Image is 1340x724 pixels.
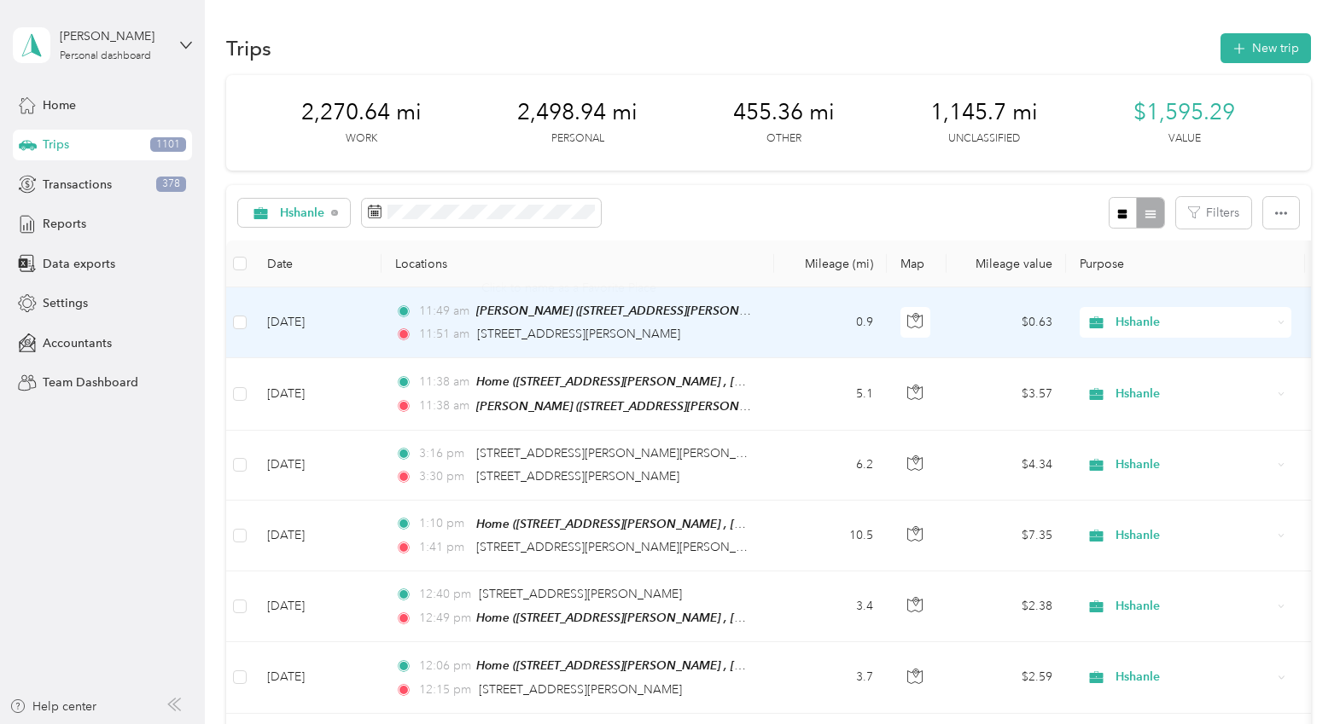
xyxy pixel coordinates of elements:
td: [DATE] [253,358,382,430]
td: 6.2 [774,431,887,501]
span: 3:30 pm [419,467,468,486]
th: Mileage value [947,240,1066,287]
span: Accountants [43,334,112,352]
span: 1,145.7 mi [930,99,1038,126]
span: Hshanle [1116,313,1272,332]
span: 455.36 mi [733,99,835,126]
td: [DATE] [253,431,382,501]
td: 3.7 [774,642,887,713]
span: 11:38 am [419,373,468,391]
span: 12:06 pm [419,657,468,675]
div: Personal dashboard [60,51,151,61]
span: [STREET_ADDRESS][PERSON_NAME] [477,327,680,341]
th: Locations [382,240,774,287]
span: 1:41 pm [419,538,468,557]
th: Date [253,240,382,287]
span: Data exports [43,255,115,273]
span: Settings [43,294,88,312]
span: Transactions [43,176,112,194]
span: 12:15 pm [419,681,471,699]
span: 12:49 pm [419,609,468,628]
button: Help center [9,698,96,715]
th: Map [887,240,947,287]
span: [STREET_ADDRESS][PERSON_NAME] [479,587,682,601]
span: 2,270.64 mi [301,99,422,126]
span: Home ([STREET_ADDRESS][PERSON_NAME] , [GEOGRAPHIC_DATA], [GEOGRAPHIC_DATA]) [476,611,980,625]
span: 2,498.94 mi [517,99,638,126]
td: 3.4 [774,571,887,642]
span: [STREET_ADDRESS][PERSON_NAME] [476,469,679,484]
iframe: Everlance-gr Chat Button Frame [1244,628,1340,724]
span: Team Dashboard [43,374,138,391]
td: 10.5 [774,501,887,571]
span: $1,595.29 [1133,99,1235,126]
td: $2.38 [947,571,1066,642]
p: Personal [551,131,604,147]
h1: Trips [226,39,271,57]
span: Hshanle [280,207,325,219]
th: Purpose [1066,240,1305,287]
td: [DATE] [253,287,382,358]
td: $4.34 [947,431,1066,501]
span: Hshanle [1116,526,1272,545]
td: $7.35 [947,501,1066,571]
span: Home ([STREET_ADDRESS][PERSON_NAME] , [GEOGRAPHIC_DATA], [GEOGRAPHIC_DATA]) [476,658,980,673]
span: Hshanle [1116,668,1272,686]
span: Reports [43,215,86,233]
td: [DATE] [253,642,382,713]
p: Work [346,131,377,147]
td: $2.59 [947,642,1066,713]
span: [PERSON_NAME] ([STREET_ADDRESS][PERSON_NAME] , [GEOGRAPHIC_DATA], [GEOGRAPHIC_DATA]) [476,304,1043,318]
span: [STREET_ADDRESS][PERSON_NAME] [479,682,682,697]
th: Mileage (mi) [774,240,887,287]
span: 11:51 am [419,325,469,344]
span: 11:38 am [419,397,468,415]
span: 12:40 pm [419,585,471,604]
button: Filters [1176,197,1251,229]
span: [PERSON_NAME] ([STREET_ADDRESS][PERSON_NAME] , [GEOGRAPHIC_DATA], [GEOGRAPHIC_DATA]) [476,399,1043,414]
span: 1:10 pm [419,514,468,533]
span: Hshanle [1116,597,1272,616]
span: Hshanle [1116,385,1272,403]
span: Trips [43,136,69,153]
div: [PERSON_NAME] [60,27,166,45]
td: 5.1 [774,358,887,430]
span: [STREET_ADDRESS][PERSON_NAME][PERSON_NAME] [476,540,774,554]
td: $3.57 [947,358,1066,430]
td: [DATE] [253,501,382,571]
span: Home [43,96,76,114]
span: [STREET_ADDRESS][PERSON_NAME][PERSON_NAME] [476,446,774,460]
td: 0.9 [774,287,887,358]
td: $0.63 [947,287,1066,358]
span: Home ([STREET_ADDRESS][PERSON_NAME] , [GEOGRAPHIC_DATA], [GEOGRAPHIC_DATA]) [476,374,980,389]
p: Value [1168,131,1201,147]
span: 1101 [150,137,186,153]
button: New trip [1221,33,1311,63]
span: 3:16 pm [419,444,468,463]
p: Other [766,131,801,147]
span: 11:49 am [419,302,468,321]
span: Hshanle [1116,455,1272,474]
p: Unclassified [948,131,1020,147]
span: 378 [156,177,186,192]
span: Home ([STREET_ADDRESS][PERSON_NAME] , [GEOGRAPHIC_DATA], [GEOGRAPHIC_DATA]) [476,517,980,531]
div: Click to name as a Favorite Place [469,267,668,309]
td: [DATE] [253,571,382,642]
